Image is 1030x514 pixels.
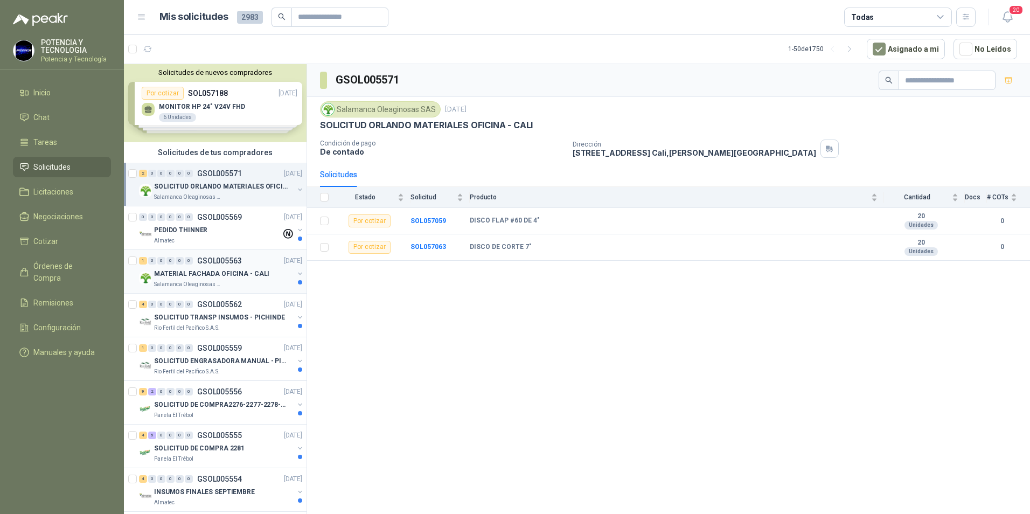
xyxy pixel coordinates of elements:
img: Company Logo [139,446,152,459]
div: 0 [157,388,165,395]
a: Chat [13,107,111,128]
span: Inicio [33,87,51,99]
div: Solicitudes [320,169,357,180]
a: Manuales y ayuda [13,342,111,363]
p: Panela El Trébol [154,455,193,463]
div: 0 [157,213,165,221]
div: 0 [157,344,165,352]
div: 4 [139,475,147,483]
img: Company Logo [13,40,34,61]
th: Cantidad [884,187,965,208]
span: Estado [335,193,395,201]
div: 4 [139,301,147,308]
a: 4 0 0 0 0 0 GSOL005562[DATE] Company LogoSOLICITUD TRANSP INSUMOS - PICHINDERio Fertil del Pacífi... [139,298,304,332]
p: GSOL005571 [197,170,242,177]
a: 2 0 0 0 0 0 GSOL005571[DATE] Company LogoSOLICITUD ORLANDO MATERIALES OFICINA - CALISalamanca Ole... [139,167,304,202]
span: Cotizar [33,235,58,247]
div: 0 [185,475,193,483]
span: Licitaciones [33,186,73,198]
img: Company Logo [139,490,152,503]
div: 0 [176,432,184,439]
div: 0 [166,475,175,483]
div: 0 [176,213,184,221]
div: 0 [166,432,175,439]
span: Negociaciones [33,211,83,223]
p: INSUMOS FINALES SEPTIEMBRE [154,487,255,497]
p: [DATE] [284,300,302,310]
th: Docs [965,187,987,208]
p: Almatec [154,498,175,507]
p: GSOL005563 [197,257,242,265]
div: 0 [148,344,156,352]
div: 2 [139,170,147,177]
p: [DATE] [284,430,302,441]
div: 0 [176,170,184,177]
button: No Leídos [954,39,1017,59]
span: 20 [1008,5,1024,15]
p: SOLICITUD DE COMPRA2276-2277-2278-2284-2285- [154,400,288,410]
div: 0 [185,257,193,265]
p: Condición de pago [320,140,564,147]
div: Unidades [904,247,938,256]
div: 0 [157,432,165,439]
div: 0 [176,257,184,265]
p: SOLICITUD TRANSP INSUMOS - PICHINDE [154,312,285,323]
p: [DATE] [284,343,302,353]
div: 1 [139,257,147,265]
div: Solicitudes de tus compradores [124,142,307,163]
a: Solicitudes [13,157,111,177]
p: POTENCIA Y TECNOLOGIA [41,39,111,54]
img: Company Logo [139,315,152,328]
h3: GSOL005571 [336,72,401,88]
p: [STREET_ADDRESS] Cali , [PERSON_NAME][GEOGRAPHIC_DATA] [573,148,816,157]
p: GSOL005559 [197,344,242,352]
div: Salamanca Oleaginosas SAS [320,101,441,117]
div: 0 [166,344,175,352]
div: 0 [166,170,175,177]
div: 9 [139,388,147,395]
p: Panela El Trébol [154,411,193,420]
p: GSOL005569 [197,213,242,221]
a: Configuración [13,317,111,338]
p: Potencia y Tecnología [41,56,111,62]
button: 20 [998,8,1017,27]
a: 4 5 0 0 0 0 GSOL005555[DATE] Company LogoSOLICITUD DE COMPRA 2281Panela El Trébol [139,429,304,463]
a: 4 0 0 0 0 0 GSOL005554[DATE] Company LogoINSUMOS FINALES SEPTIEMBREAlmatec [139,473,304,507]
img: Company Logo [139,359,152,372]
div: 4 [139,432,147,439]
b: 20 [884,239,958,247]
p: SOLICITUD DE COMPRA 2281 [154,443,245,454]
p: Rio Fertil del Pacífico S.A.S. [154,367,220,376]
p: GSOL005562 [197,301,242,308]
a: SOL057059 [410,217,446,225]
p: [DATE] [284,169,302,179]
div: 0 [176,388,184,395]
div: 1 - 50 de 1750 [788,40,858,58]
div: Por cotizar [349,241,391,254]
div: 0 [185,170,193,177]
a: 1 0 0 0 0 0 GSOL005559[DATE] Company LogoSOLICITUD ENGRASADORA MANUAL - PICHINDERio Fertil del Pa... [139,342,304,376]
th: Estado [335,187,410,208]
div: 0 [166,257,175,265]
div: 0 [176,344,184,352]
div: 0 [148,301,156,308]
span: # COTs [987,193,1008,201]
p: De contado [320,147,564,156]
span: Solicitudes [33,161,71,173]
p: Rio Fertil del Pacífico S.A.S. [154,324,220,332]
div: 0 [139,213,147,221]
a: Cotizar [13,231,111,252]
p: [DATE] [284,256,302,266]
img: Company Logo [139,402,152,415]
p: Salamanca Oleaginosas SAS [154,193,222,202]
span: search [278,13,286,20]
p: GSOL005556 [197,388,242,395]
div: 0 [185,344,193,352]
button: Solicitudes de nuevos compradores [128,68,302,77]
div: 0 [176,475,184,483]
p: Almatec [154,237,175,245]
div: 0 [148,170,156,177]
a: 0 0 0 0 0 0 GSOL005569[DATE] Company LogoPEDIDO THINNERAlmatec [139,211,304,245]
div: 0 [157,301,165,308]
p: GSOL005555 [197,432,242,439]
